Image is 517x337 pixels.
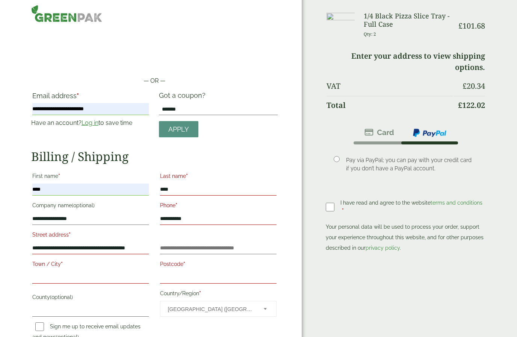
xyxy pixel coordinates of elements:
label: Email address [32,93,149,103]
h2: Billing / Shipping [31,149,278,164]
label: Last name [160,171,277,184]
span: (optional) [50,294,73,300]
th: VAT [327,77,453,95]
label: County [32,292,149,305]
p: Your personal data will be used to process your order, support your experience throughout this we... [326,222,486,253]
a: Log in [82,119,98,126]
label: Postcode [160,259,277,272]
span: (optional) [72,202,95,208]
img: ppcp-gateway.png [412,128,447,138]
abbr: required [77,92,79,100]
span: £ [458,21,463,31]
abbr: required [58,173,60,179]
iframe: PayPal [326,255,486,272]
label: Company name [32,200,149,213]
p: Have an account? to save time [31,118,150,128]
a: Apply [159,121,198,137]
label: Street address [32,229,149,242]
abbr: required [186,173,188,179]
span: £ [463,81,467,91]
abbr: required [175,202,177,208]
input: Sign me up to receive email updates and news(optional) [35,322,44,331]
label: Country/Region [160,288,277,301]
label: Town / City [32,259,149,272]
span: £ [458,100,462,110]
a: terms and conditions [431,200,482,206]
span: Country/Region [160,301,277,317]
p: — OR — [31,76,278,85]
bdi: 20.34 [463,81,485,91]
a: privacy policy [366,245,400,251]
span: I have read and agree to the website [340,200,482,206]
abbr: required [61,261,63,267]
span: Apply [168,125,189,134]
span: United Kingdom (UK) [168,301,254,317]
p: Pay via PayPal; you can pay with your credit card if you don’t have a PayPal account. [346,156,474,173]
img: stripe.png [364,128,394,137]
abbr: required [199,290,201,296]
label: Phone [160,200,277,213]
img: GreenPak Supplies [31,5,103,22]
small: Qty: 2 [364,31,376,37]
bdi: 101.68 [458,21,485,31]
label: Got a coupon? [159,91,209,103]
bdi: 122.02 [458,100,485,110]
abbr: required [69,232,71,238]
abbr: required [342,208,344,214]
label: First name [32,171,149,184]
abbr: required [183,261,185,267]
td: Enter your address to view shipping options. [327,47,485,76]
iframe: Secure payment button frame [31,52,278,67]
h3: 1/4 Black Pizza Slice Tray - Full Case [364,12,453,28]
th: Total [327,96,453,114]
